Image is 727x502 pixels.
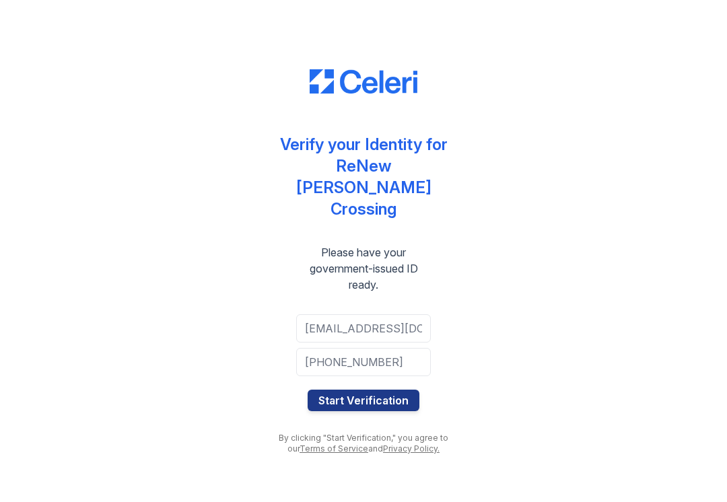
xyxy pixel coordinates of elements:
div: By clicking "Start Verification," you agree to our and [269,433,458,454]
iframe: chat widget [670,448,714,489]
button: Start Verification [308,390,419,411]
a: Terms of Service [300,443,368,454]
a: Privacy Policy. [383,443,440,454]
input: Phone [296,348,431,376]
img: CE_Logo_Blue-a8612792a0a2168367f1c8372b55b34899dd931a85d93a1a3d3e32e68fde9ad4.png [310,69,417,94]
input: Email [296,314,431,343]
div: Please have your government-issued ID ready. [269,244,458,293]
div: Verify your Identity for ReNew [PERSON_NAME] Crossing [269,134,458,220]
